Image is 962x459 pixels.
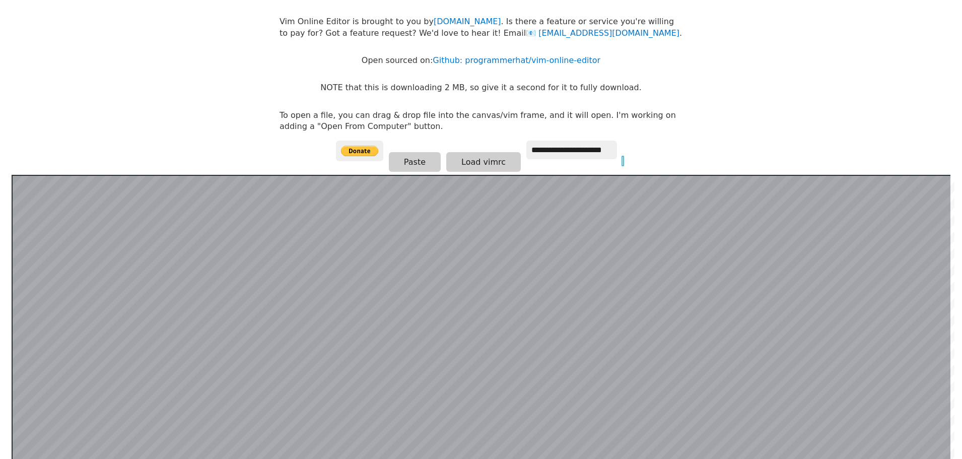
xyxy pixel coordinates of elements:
a: Github: programmerhat/vim-online-editor [433,55,600,65]
p: To open a file, you can drag & drop file into the canvas/vim frame, and it will open. I'm working... [280,110,682,133]
a: [EMAIL_ADDRESS][DOMAIN_NAME] [526,28,679,38]
p: NOTE that this is downloading 2 MB, so give it a second for it to fully download. [320,82,641,93]
a: [DOMAIN_NAME] [434,17,501,26]
p: Vim Online Editor is brought to you by . Is there a feature or service you're willing to pay for?... [280,16,682,39]
button: Paste [389,152,441,172]
button: Load vimrc [446,152,521,172]
p: Open sourced on: [362,55,600,66]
